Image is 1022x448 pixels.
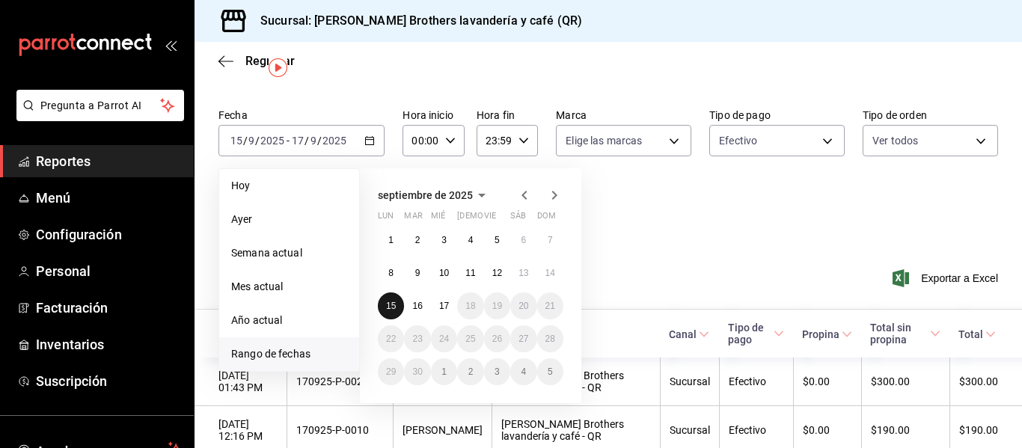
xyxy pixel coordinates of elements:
button: 8 de septiembre de 2025 [378,260,404,286]
button: 16 de septiembre de 2025 [404,292,430,319]
abbr: lunes [378,211,394,227]
abbr: 19 de septiembre de 2025 [492,301,502,311]
button: 5 de septiembre de 2025 [484,227,510,254]
span: Canal [669,328,709,340]
abbr: 4 de octubre de 2025 [521,366,526,377]
abbr: 5 de octubre de 2025 [548,366,553,377]
button: 30 de septiembre de 2025 [404,358,430,385]
span: Reportes [36,151,182,171]
span: Mes actual [231,279,347,295]
abbr: 2 de septiembre de 2025 [415,235,420,245]
div: 170925-P-0025 [296,375,384,387]
span: Menú [36,188,182,208]
abbr: 25 de septiembre de 2025 [465,334,475,344]
input: -- [230,135,243,147]
button: Regresar [218,54,295,68]
abbr: 1 de octubre de 2025 [441,366,447,377]
span: Propina [802,328,852,340]
button: open_drawer_menu [165,39,177,51]
button: septiembre de 2025 [378,186,491,204]
button: 1 de octubre de 2025 [431,358,457,385]
span: Semana actual [231,245,347,261]
button: 15 de septiembre de 2025 [378,292,404,319]
abbr: 8 de septiembre de 2025 [388,268,394,278]
input: -- [291,135,305,147]
span: - [287,135,290,147]
button: 26 de septiembre de 2025 [484,325,510,352]
abbr: 30 de septiembre de 2025 [412,366,422,377]
label: Tipo de pago [709,110,845,120]
abbr: domingo [537,211,556,227]
span: Ver todos [872,133,918,148]
abbr: 22 de septiembre de 2025 [386,334,396,344]
div: Efectivo [729,424,784,436]
div: Sucursal [670,424,710,436]
button: 24 de septiembre de 2025 [431,325,457,352]
button: 3 de octubre de 2025 [484,358,510,385]
abbr: 29 de septiembre de 2025 [386,366,396,377]
button: 5 de octubre de 2025 [537,358,563,385]
span: / [317,135,322,147]
label: Marca [556,110,691,120]
span: Tipo de pago [728,322,784,346]
abbr: 5 de septiembre de 2025 [495,235,500,245]
label: Hora inicio [403,110,464,120]
abbr: 2 de octubre de 2025 [468,366,474,377]
a: Pregunta a Parrot AI [10,108,184,124]
span: Inventarios [36,334,182,355]
span: Año actual [231,313,347,328]
img: Tooltip marker [269,58,287,77]
button: 6 de septiembre de 2025 [510,227,536,254]
input: ---- [322,135,347,147]
button: 21 de septiembre de 2025 [537,292,563,319]
span: Total [958,328,996,340]
abbr: 15 de septiembre de 2025 [386,301,396,311]
span: Facturación [36,298,182,318]
div: Sucursal [670,375,710,387]
abbr: 6 de septiembre de 2025 [521,235,526,245]
abbr: viernes [484,211,496,227]
button: 25 de septiembre de 2025 [457,325,483,352]
div: [PERSON_NAME] Brothers lavandería y café - QR [501,418,651,442]
button: 19 de septiembre de 2025 [484,292,510,319]
button: 27 de septiembre de 2025 [510,325,536,352]
div: $190.00 [871,424,940,436]
button: 23 de septiembre de 2025 [404,325,430,352]
abbr: 28 de septiembre de 2025 [545,334,555,344]
div: $190.00 [959,424,998,436]
abbr: 17 de septiembre de 2025 [439,301,449,311]
abbr: 7 de septiembre de 2025 [548,235,553,245]
button: 4 de octubre de 2025 [510,358,536,385]
button: 1 de septiembre de 2025 [378,227,404,254]
button: Pregunta a Parrot AI [16,90,184,121]
button: 22 de septiembre de 2025 [378,325,404,352]
label: Hora fin [477,110,538,120]
abbr: 18 de septiembre de 2025 [465,301,475,311]
button: 29 de septiembre de 2025 [378,358,404,385]
abbr: 9 de septiembre de 2025 [415,268,420,278]
span: / [255,135,260,147]
button: 11 de septiembre de 2025 [457,260,483,286]
span: Ayer [231,212,347,227]
span: Suscripción [36,371,182,391]
input: ---- [260,135,285,147]
button: 2 de octubre de 2025 [457,358,483,385]
div: $0.00 [803,375,852,387]
div: [PERSON_NAME] [403,424,483,436]
button: 4 de septiembre de 2025 [457,227,483,254]
abbr: 3 de octubre de 2025 [495,366,500,377]
button: 7 de septiembre de 2025 [537,227,563,254]
abbr: martes [404,211,422,227]
abbr: 14 de septiembre de 2025 [545,268,555,278]
abbr: 13 de septiembre de 2025 [518,268,528,278]
abbr: jueves [457,211,545,227]
button: 18 de septiembre de 2025 [457,292,483,319]
span: Pregunta a Parrot AI [40,98,161,114]
div: [DATE] 01:43 PM [218,369,278,393]
span: Personal [36,261,182,281]
span: Elige las marcas [566,133,642,148]
abbr: 4 de septiembre de 2025 [468,235,474,245]
abbr: 26 de septiembre de 2025 [492,334,502,344]
abbr: 12 de septiembre de 2025 [492,268,502,278]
